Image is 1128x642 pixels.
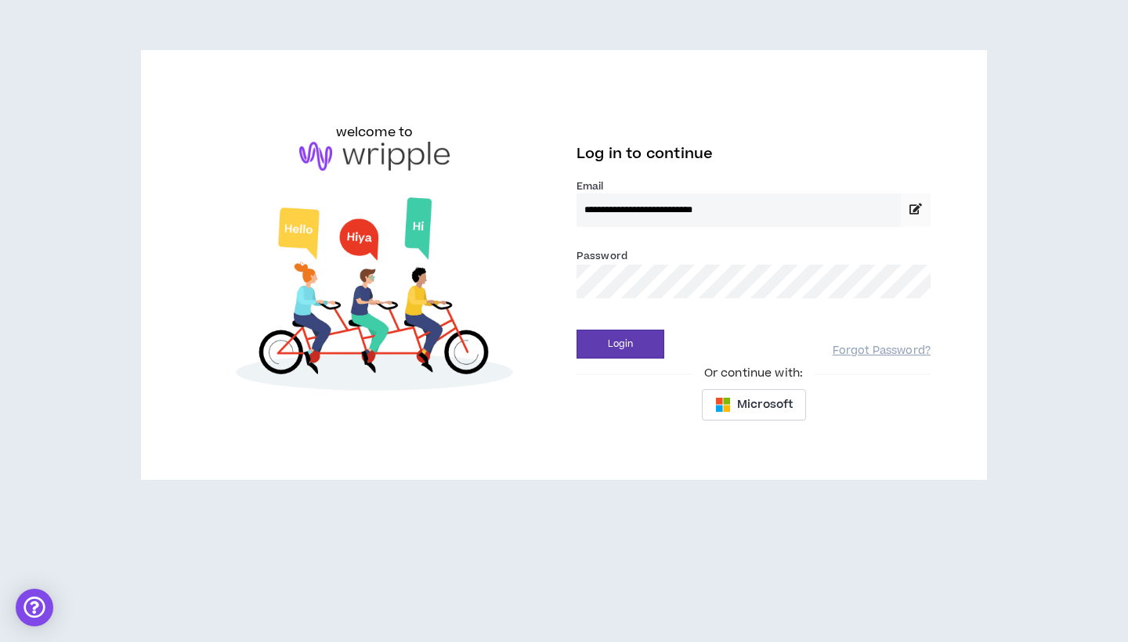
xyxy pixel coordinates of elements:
img: logo-brand.png [299,142,450,171]
img: Welcome to Wripple [197,186,551,407]
button: Login [577,330,664,359]
label: Password [577,249,627,263]
h6: welcome to [336,123,414,142]
label: Email [577,179,931,193]
span: Or continue with: [693,365,814,382]
span: Microsoft [737,396,793,413]
span: Log in to continue [577,144,713,164]
div: Open Intercom Messenger [16,589,53,626]
a: Forgot Password? [833,344,931,359]
button: Microsoft [702,389,806,420]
